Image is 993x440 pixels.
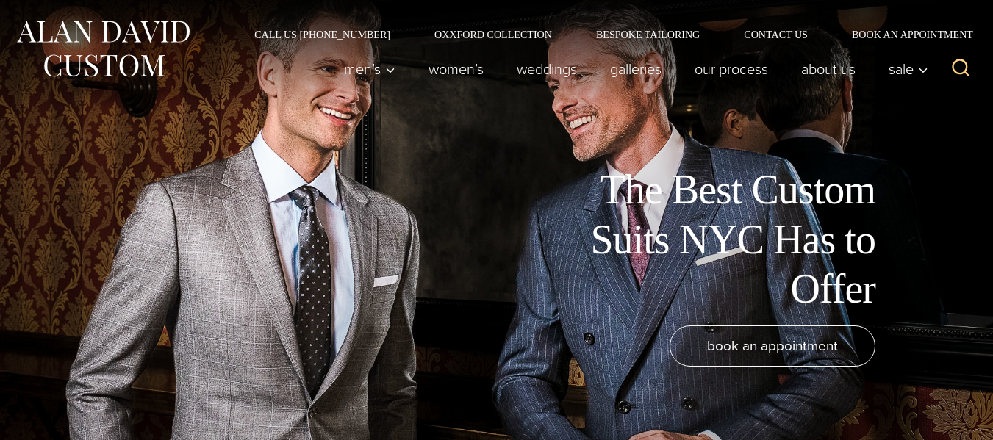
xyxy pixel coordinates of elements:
[574,29,722,40] a: Bespoke Tailoring
[545,165,875,314] h1: The Best Custom Suits NYC Has to Offer
[412,29,574,40] a: Oxxford Collection
[785,54,872,84] a: About Us
[344,62,395,76] span: Men’s
[670,325,875,367] a: book an appointment
[412,54,501,84] a: Women’s
[830,29,978,40] a: Book an Appointment
[328,54,936,84] nav: Primary Navigation
[678,54,785,84] a: Our Process
[889,62,928,76] span: Sale
[594,54,678,84] a: Galleries
[232,29,978,40] nav: Secondary Navigation
[900,396,978,433] iframe: Opens a widget where you can chat to one of our agents
[232,29,412,40] a: Call Us [PHONE_NUMBER]
[722,29,830,40] a: Contact Us
[501,54,594,84] a: weddings
[943,51,978,87] button: View Search Form
[707,335,838,356] span: book an appointment
[15,16,191,82] img: Alan David Custom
